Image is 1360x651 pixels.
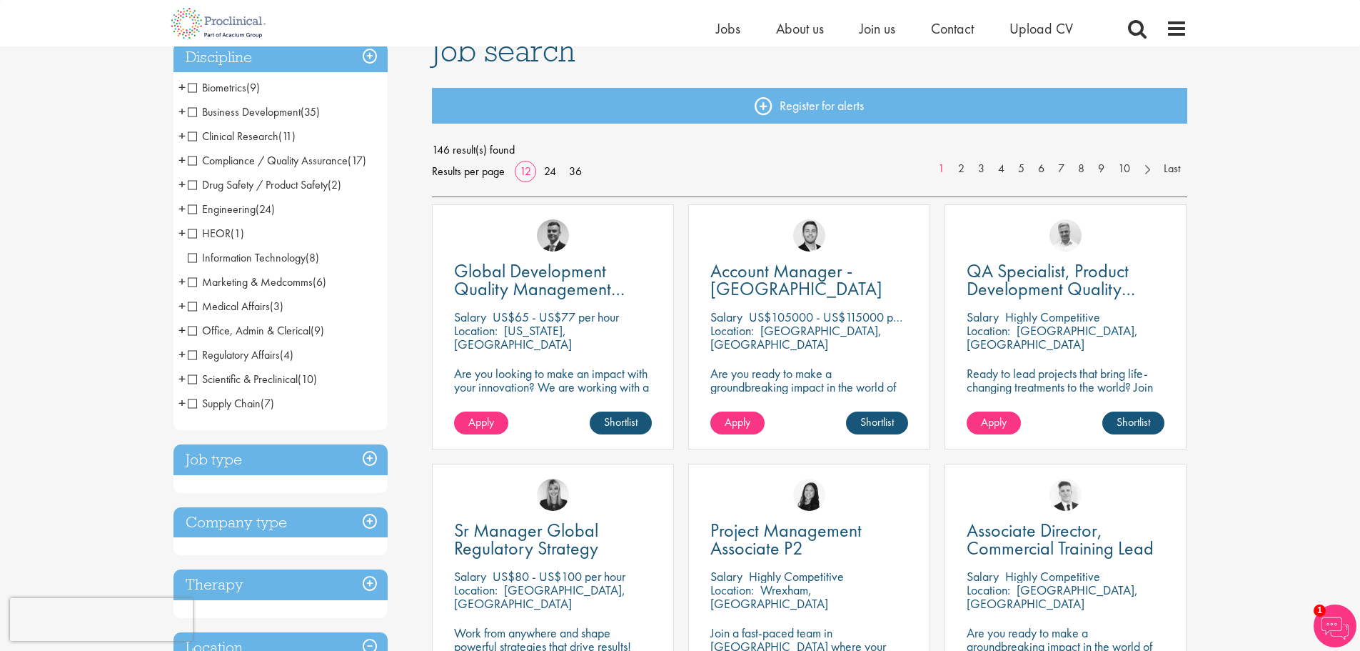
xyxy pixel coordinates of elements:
[188,80,246,95] span: Biometrics
[1009,19,1073,38] a: Upload CV
[710,367,908,434] p: Are you ready to make a groundbreaking impact in the world of biotechnology? Join a growing compa...
[967,262,1164,298] a: QA Specialist, Product Development Quality (PDQ)
[710,412,765,434] a: Apply
[454,522,652,557] a: Sr Manager Global Regulatory Strategy
[188,299,270,314] span: Medical Affairs
[188,372,317,387] span: Scientific & Preclinical
[967,309,999,325] span: Salary
[231,226,244,241] span: (1)
[493,309,619,325] p: US$65 - US$77 per hour
[188,177,328,192] span: Drug Safety / Product Safety
[539,164,561,179] a: 24
[432,139,1187,161] span: 146 result(s) found
[188,372,298,387] span: Scientific & Preclinical
[454,367,652,434] p: Are you looking to make an impact with your innovation? We are working with a well-established ph...
[178,319,186,341] span: +
[725,414,750,429] span: Apply
[178,198,186,219] span: +
[188,274,313,289] span: Marketing & Medcomms
[493,568,625,585] p: US$80 - US$100 per hour
[188,202,256,217] span: Engineering
[951,161,972,177] a: 2
[188,129,278,144] span: Clinical Research
[793,219,825,252] img: Parker Jensen
[188,323,324,338] span: Office, Admin & Clerical
[846,412,908,434] a: Shortlist
[178,368,186,389] span: +
[710,322,754,339] span: Location:
[564,164,587,179] a: 36
[537,219,569,252] img: Alex Bill
[931,19,974,38] a: Contact
[188,250,319,265] span: Information Technology
[178,76,186,98] span: +
[967,322,1010,339] span: Location:
[1005,568,1100,585] p: Highly Competitive
[188,153,348,168] span: Compliance / Quality Assurance
[1314,605,1356,647] img: Chatbot
[311,323,324,338] span: (9)
[301,104,320,119] span: (35)
[348,153,366,168] span: (17)
[173,444,388,475] h3: Job type
[188,347,293,362] span: Regulatory Affairs
[1011,161,1032,177] a: 5
[537,479,569,511] a: Janelle Jones
[188,250,306,265] span: Information Technology
[710,568,742,585] span: Salary
[793,479,825,511] img: Numhom Sudsok
[432,161,505,182] span: Results per page
[188,177,341,192] span: Drug Safety / Product Safety
[188,274,326,289] span: Marketing & Medcomms
[454,412,508,434] a: Apply
[991,161,1012,177] a: 4
[1049,219,1082,252] img: Joshua Bye
[860,19,895,38] a: Join us
[188,202,275,217] span: Engineering
[298,372,317,387] span: (10)
[188,323,311,338] span: Office, Admin & Clerical
[178,125,186,146] span: +
[432,31,575,70] span: Job search
[270,299,283,314] span: (3)
[454,309,486,325] span: Salary
[188,226,231,241] span: HEOR
[188,153,366,168] span: Compliance / Quality Assurance
[1031,161,1052,177] a: 6
[178,392,186,414] span: +
[1091,161,1112,177] a: 9
[710,518,862,560] span: Project Management Associate P2
[188,396,274,411] span: Supply Chain
[454,582,498,598] span: Location:
[749,568,844,585] p: Highly Competitive
[716,19,740,38] a: Jobs
[776,19,824,38] a: About us
[454,582,625,612] p: [GEOGRAPHIC_DATA], [GEOGRAPHIC_DATA]
[454,322,572,352] p: [US_STATE], [GEOGRAPHIC_DATA]
[710,309,742,325] span: Salary
[454,568,486,585] span: Salary
[178,222,186,244] span: +
[188,299,283,314] span: Medical Affairs
[173,507,388,538] h3: Company type
[710,582,828,612] p: Wrexham, [GEOGRAPHIC_DATA]
[1005,309,1100,325] p: Highly Competitive
[967,518,1154,560] span: Associate Director, Commercial Training Lead
[981,414,1007,429] span: Apply
[173,570,388,600] h3: Therapy
[178,295,186,317] span: +
[454,262,652,298] a: Global Development Quality Management (GCP)
[188,129,296,144] span: Clinical Research
[173,42,388,73] h3: Discipline
[454,259,625,319] span: Global Development Quality Management (GCP)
